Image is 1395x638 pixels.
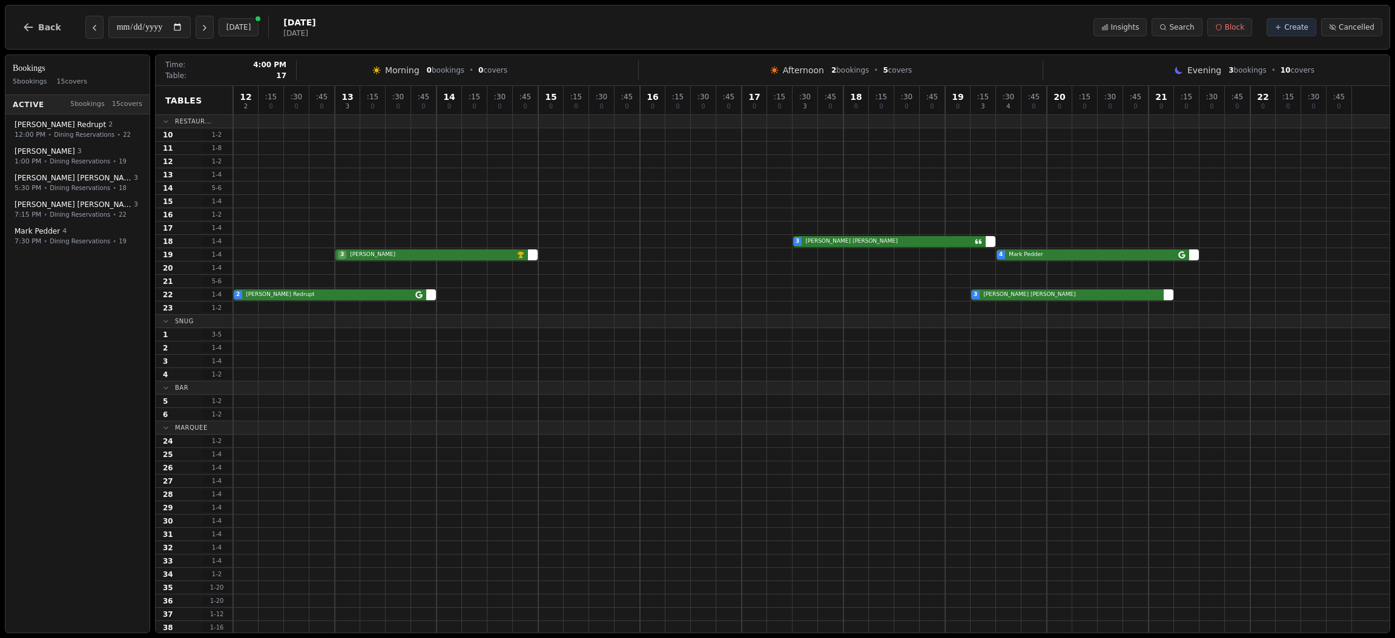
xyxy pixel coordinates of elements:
[930,104,934,110] span: 0
[163,250,173,260] span: 19
[202,290,231,299] span: 1 - 4
[175,423,208,432] span: Marquee
[62,226,67,237] span: 4
[371,104,374,110] span: 0
[123,130,131,139] span: 22
[163,596,173,606] span: 36
[828,104,832,110] span: 0
[163,463,173,473] span: 26
[15,120,106,130] span: [PERSON_NAME] Redrupt
[1261,104,1265,110] span: 0
[50,157,110,166] span: Dining Reservations
[163,263,173,273] span: 20
[112,99,142,110] span: 15 covers
[753,104,756,110] span: 0
[175,317,194,326] span: Snug
[748,93,760,101] span: 17
[975,238,982,245] svg: Customer message
[338,251,346,259] span: 3
[165,60,185,70] span: Time:
[117,130,120,139] span: •
[54,130,114,139] span: Dining Reservations
[108,120,113,130] span: 2
[874,65,878,75] span: •
[478,66,483,74] span: 0
[70,99,105,110] span: 5 bookings
[825,93,836,100] span: : 45
[119,237,127,246] span: 19
[1321,18,1382,36] button: Cancelled
[8,116,147,144] button: [PERSON_NAME] Redrupt212:00 PM•Dining Reservations•22
[831,66,836,74] span: 2
[348,251,516,259] span: [PERSON_NAME]
[219,18,259,36] button: [DATE]
[15,209,41,220] span: 7:15 PM
[113,237,116,246] span: •
[13,77,47,87] span: 5 bookings
[163,530,173,539] span: 31
[38,23,61,31] span: Back
[202,370,231,379] span: 1 - 2
[240,93,251,101] span: 12
[163,303,173,313] span: 23
[163,183,173,193] span: 14
[1003,93,1014,100] span: : 30
[15,173,131,183] span: [PERSON_NAME] [PERSON_NAME]
[494,93,506,100] span: : 30
[1006,104,1010,110] span: 4
[202,410,231,419] span: 1 - 2
[8,169,147,197] button: [PERSON_NAME] [PERSON_NAME]35:30 PM•Dining Reservations•18
[15,200,131,209] span: [PERSON_NAME] [PERSON_NAME]
[498,104,501,110] span: 0
[163,357,168,366] span: 3
[202,610,231,619] span: 1 - 12
[202,543,231,552] span: 1 - 4
[1235,104,1239,110] span: 0
[777,104,781,110] span: 0
[202,516,231,525] span: 1 - 4
[202,263,231,272] span: 1 - 4
[202,170,231,179] span: 1 - 4
[283,16,315,28] span: [DATE]
[119,183,127,192] span: 18
[774,93,785,100] span: : 15
[1284,22,1308,32] span: Create
[1133,104,1137,110] span: 0
[294,104,298,110] span: 0
[999,251,1003,259] span: 4
[596,93,607,100] span: : 30
[202,303,231,312] span: 1 - 2
[202,197,231,206] span: 1 - 4
[1178,251,1186,258] svg: Google booking
[1271,65,1276,75] span: •
[15,130,45,140] span: 12:00 PM
[1286,104,1290,110] span: 0
[44,183,47,192] span: •
[163,450,173,459] span: 25
[244,104,248,110] span: 2
[1187,64,1221,76] span: Evening
[202,183,231,192] span: 5 - 6
[283,28,315,38] span: [DATE]
[977,93,989,100] span: : 15
[163,396,168,406] span: 5
[316,93,328,100] span: : 45
[1333,93,1345,100] span: : 45
[202,396,231,406] span: 1 - 2
[291,93,302,100] span: : 30
[15,183,41,193] span: 5:30 PM
[396,104,400,110] span: 0
[803,104,806,110] span: 3
[165,71,186,81] span: Table:
[202,503,231,512] span: 1 - 4
[13,13,71,42] button: Back
[165,94,202,107] span: Tables
[523,104,527,110] span: 0
[469,93,480,100] span: : 15
[77,146,82,157] span: 3
[981,291,1160,299] span: [PERSON_NAME] [PERSON_NAME]
[113,210,116,219] span: •
[341,93,353,101] span: 13
[1210,104,1213,110] span: 0
[883,65,912,75] span: covers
